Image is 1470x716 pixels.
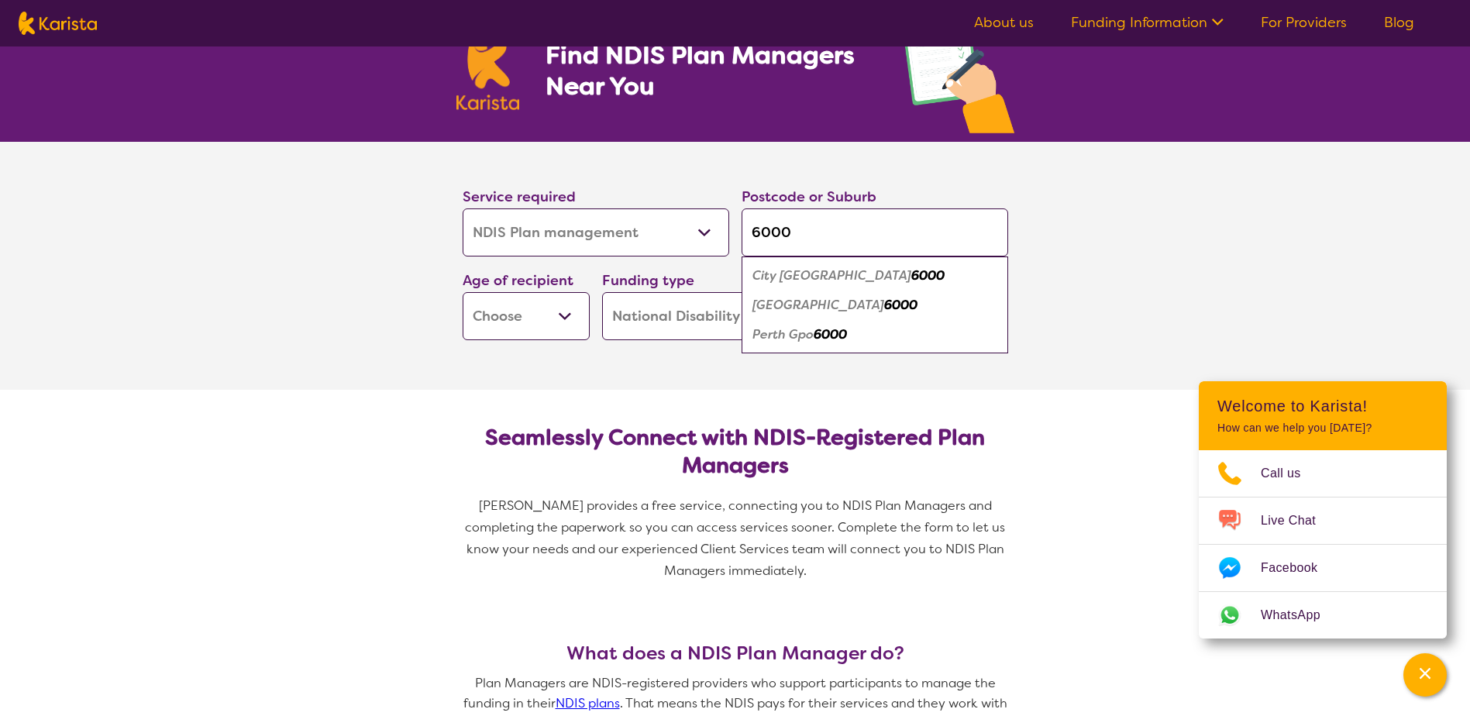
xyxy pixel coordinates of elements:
[1217,422,1428,435] p: How can we help you [DATE]?
[1199,450,1447,639] ul: Choose channel
[742,188,876,206] label: Postcode or Suburb
[475,424,996,480] h2: Seamlessly Connect with NDIS-Registered Plan Managers
[463,271,573,290] label: Age of recipient
[1261,509,1334,532] span: Live Chat
[1384,13,1414,32] a: Blog
[901,6,1014,142] img: plan-management
[1403,653,1447,697] button: Channel Menu
[1261,462,1320,485] span: Call us
[1261,556,1336,580] span: Facebook
[749,320,1000,349] div: Perth Gpo 6000
[556,695,620,711] a: NDIS plans
[752,267,911,284] em: City [GEOGRAPHIC_DATA]
[463,188,576,206] label: Service required
[752,326,814,343] em: Perth Gpo
[19,12,97,35] img: Karista logo
[456,642,1014,664] h3: What does a NDIS Plan Manager do?
[1261,604,1339,627] span: WhatsApp
[749,291,1000,320] div: Perth 6000
[749,261,1000,291] div: City Delivery Centre 6000
[884,297,917,313] em: 6000
[1071,13,1224,32] a: Funding Information
[465,497,1008,579] span: [PERSON_NAME] provides a free service, connecting you to NDIS Plan Managers and completing the pa...
[1261,13,1347,32] a: For Providers
[1199,381,1447,639] div: Channel Menu
[1217,397,1428,415] h2: Welcome to Karista!
[742,208,1008,256] input: Type
[911,267,945,284] em: 6000
[1199,592,1447,639] a: Web link opens in a new tab.
[602,271,694,290] label: Funding type
[814,326,847,343] em: 6000
[752,297,884,313] em: [GEOGRAPHIC_DATA]
[974,13,1034,32] a: About us
[546,40,869,102] h1: Find NDIS Plan Managers Near You
[456,26,520,110] img: Karista logo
